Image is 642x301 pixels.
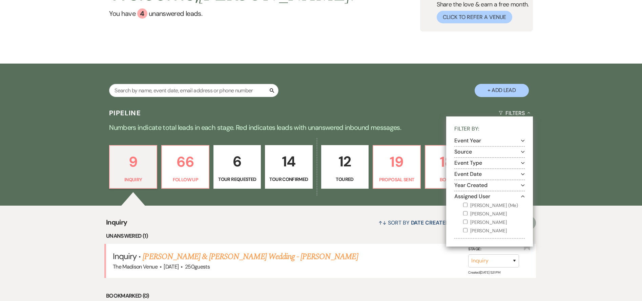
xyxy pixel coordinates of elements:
p: Filter By: [454,125,525,136]
span: [DATE] [164,263,179,270]
a: You have 4 unanswered leads. [109,8,355,19]
label: [PERSON_NAME] (Me) [463,201,525,210]
input: [PERSON_NAME] [463,220,468,224]
h3: Pipeline [109,108,141,118]
p: Follow Up [166,176,205,183]
a: 12Toured [321,145,369,189]
p: 6 [218,150,256,173]
span: Inquiry [113,251,137,261]
p: 12 [326,150,364,173]
span: The Madison Venue [113,263,158,270]
label: [PERSON_NAME] [463,218,525,227]
li: Unanswered (1) [106,232,536,240]
span: 250 guests [185,263,210,270]
button: Event Type [454,160,525,166]
label: [PERSON_NAME] [463,227,525,235]
p: 9 [114,150,152,173]
span: Created: [DATE] 5:31 PM [468,270,500,275]
input: [PERSON_NAME] [463,211,468,215]
p: Toured [326,176,364,183]
p: 66 [166,150,205,173]
a: 14Tour Confirmed [265,145,312,189]
span: Inquiry [106,217,127,232]
button: Sort By Date Created [376,214,457,232]
a: 19Proposal Sent [373,145,421,189]
button: Event Date [454,171,525,177]
a: 181Booked [425,145,473,189]
li: Bookmarked (0) [106,292,536,300]
p: Booked [430,176,468,183]
p: 181 [430,150,468,173]
span: ↑↓ [378,219,387,226]
input: [PERSON_NAME] [463,228,468,233]
p: Proposal Sent [377,176,416,183]
p: Tour Confirmed [269,176,308,183]
div: 4 [137,8,147,19]
label: [PERSON_NAME] [463,210,525,218]
button: Assigned User [454,194,525,199]
button: + Add Lead [475,84,529,97]
p: Numbers indicate total leads in each stage. Red indicates leads with unanswered inbound messages. [77,122,565,133]
button: Source [454,149,525,155]
button: Event Year [454,138,525,143]
button: Year Created [454,183,525,188]
button: Click to Refer a Venue [437,11,512,23]
span: Date Created [411,219,449,226]
p: 14 [269,150,308,173]
button: Filters [496,104,533,122]
input: Search by name, event date, email address or phone number [109,84,278,97]
p: 19 [377,150,416,173]
p: Tour Requested [218,176,256,183]
a: 9Inquiry [109,145,157,189]
label: Stage: [468,246,519,253]
input: [PERSON_NAME] (Me) [463,203,468,207]
a: 6Tour Requested [213,145,261,189]
a: [PERSON_NAME] & [PERSON_NAME] Wedding - [PERSON_NAME] [143,251,358,263]
p: Inquiry [114,176,152,183]
a: 66Follow Up [161,145,209,189]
